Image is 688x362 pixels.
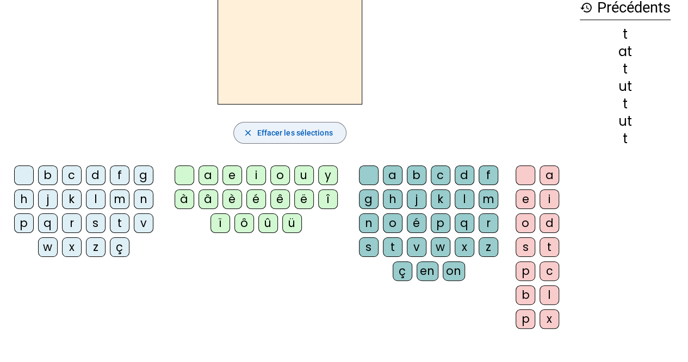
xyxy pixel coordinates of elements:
[580,132,671,145] div: t
[383,165,402,185] div: a
[455,165,474,185] div: d
[318,165,338,185] div: y
[14,189,34,209] div: h
[580,115,671,128] div: ut
[407,165,426,185] div: b
[38,165,58,185] div: b
[479,237,498,257] div: z
[540,213,559,233] div: d
[455,237,474,257] div: x
[222,189,242,209] div: è
[246,189,266,209] div: é
[110,237,129,257] div: ç
[516,309,535,329] div: p
[540,165,559,185] div: a
[86,237,106,257] div: z
[359,213,379,233] div: n
[516,189,535,209] div: e
[516,261,535,281] div: p
[62,213,82,233] div: r
[431,213,450,233] div: p
[270,189,290,209] div: ê
[175,189,194,209] div: à
[243,128,252,138] mat-icon: close
[580,63,671,76] div: t
[199,189,218,209] div: â
[407,213,426,233] div: é
[383,213,402,233] div: o
[222,165,242,185] div: e
[580,45,671,58] div: at
[580,28,671,41] div: t
[234,213,254,233] div: ô
[62,165,82,185] div: c
[359,189,379,209] div: g
[14,213,34,233] div: p
[134,213,153,233] div: v
[318,189,338,209] div: î
[62,189,82,209] div: k
[540,309,559,329] div: x
[455,213,474,233] div: q
[246,165,266,185] div: i
[38,189,58,209] div: j
[479,213,498,233] div: r
[86,189,106,209] div: l
[540,261,559,281] div: c
[62,237,82,257] div: x
[580,97,671,111] div: t
[479,165,498,185] div: f
[270,165,290,185] div: o
[407,189,426,209] div: j
[134,189,153,209] div: n
[199,165,218,185] div: a
[110,165,129,185] div: f
[516,285,535,305] div: b
[443,261,465,281] div: on
[86,165,106,185] div: d
[431,189,450,209] div: k
[455,189,474,209] div: l
[516,213,535,233] div: o
[210,213,230,233] div: ï
[383,237,402,257] div: t
[359,237,379,257] div: s
[516,237,535,257] div: s
[383,189,402,209] div: h
[86,213,106,233] div: s
[407,237,426,257] div: v
[134,165,153,185] div: g
[580,80,671,93] div: ut
[38,237,58,257] div: w
[110,213,129,233] div: t
[393,261,412,281] div: ç
[282,213,302,233] div: ü
[257,126,332,139] span: Effacer les sélections
[479,189,498,209] div: m
[580,1,593,14] mat-icon: history
[110,189,129,209] div: m
[38,213,58,233] div: q
[540,285,559,305] div: l
[233,122,346,144] button: Effacer les sélections
[540,189,559,209] div: i
[417,261,438,281] div: en
[294,189,314,209] div: ë
[258,213,278,233] div: û
[540,237,559,257] div: t
[431,165,450,185] div: c
[294,165,314,185] div: u
[431,237,450,257] div: w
